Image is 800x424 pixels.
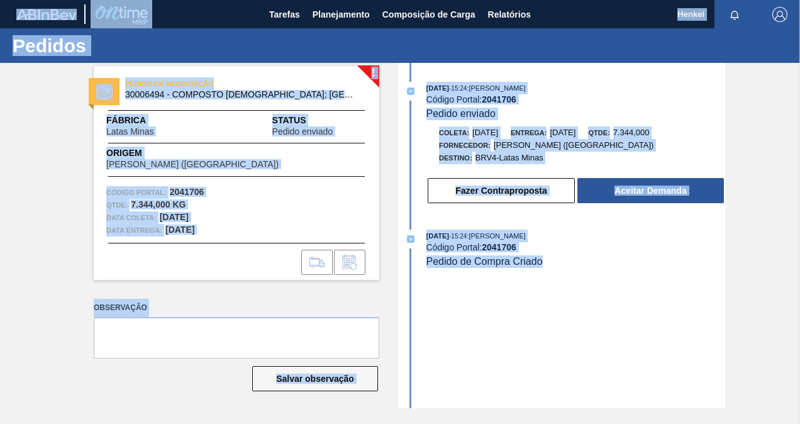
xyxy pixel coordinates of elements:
[106,199,128,211] span: Qtde :
[301,250,333,275] div: Ir para Composição de Carga
[426,108,496,119] span: Pedido enviado
[106,186,167,199] span: Código Portal:
[714,6,755,23] button: Notificações
[407,235,414,243] img: atual
[426,94,725,104] div: Código Portal:
[426,84,449,92] span: [DATE]
[94,299,379,317] label: Observação
[165,225,194,235] strong: [DATE]
[577,178,724,203] button: Aceitar Demanda
[106,160,279,169] span: [PERSON_NAME] ([GEOGRAPHIC_DATA])
[426,232,449,240] span: [DATE]
[449,233,467,240] span: - 15:24
[125,90,353,99] span: 30006494 - COMPOSTO VEDANTE; TAMPA
[439,129,469,137] span: Coleta:
[772,7,787,22] img: Logout
[494,140,654,150] span: [PERSON_NAME] ([GEOGRAPHIC_DATA])
[428,178,575,203] button: Fazer Contraproposta
[511,129,547,137] span: Entrega:
[106,224,162,237] span: Data entrega:
[269,7,300,22] span: Tarefas
[125,77,301,90] span: PEDIDO EM NEGOCIAÇÃO
[96,84,113,100] img: status
[426,242,725,252] div: Código Portal:
[382,7,475,22] span: Composição de Carga
[131,199,186,209] strong: 7.344,000 KG
[467,232,526,240] span: : [PERSON_NAME]
[106,211,157,224] span: Data coleta:
[272,114,367,127] span: Status
[252,366,378,391] button: Salvar observação
[482,94,516,104] strong: 2041706
[13,38,236,53] h1: Pedidos
[482,242,516,252] strong: 2041706
[467,84,526,92] span: : [PERSON_NAME]
[16,9,77,20] img: TNhmsLtSVTkK8tSr43FrP2fwEKptu5GPRR3wAAAABJRU5ErkJggg==
[550,128,575,137] span: [DATE]
[160,212,189,222] strong: [DATE]
[439,142,491,149] span: Fornecedor:
[272,127,333,137] span: Pedido enviado
[488,7,531,22] span: Relatórios
[407,87,414,95] img: atual
[313,7,370,22] span: Planejamento
[426,256,543,267] span: Pedido de Compra Criado
[334,250,365,275] div: Informar alteração no pedido
[588,129,609,137] span: Qtde:
[613,128,650,137] span: 7.344,000
[106,127,153,137] span: Latas Minas
[472,128,498,137] span: [DATE]
[439,154,472,162] span: Destino:
[475,153,543,162] span: BRV4-Latas Minas
[170,187,204,197] strong: 2041706
[449,85,467,92] span: - 15:24
[106,147,314,160] span: Origem
[106,114,193,127] span: Fábrica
